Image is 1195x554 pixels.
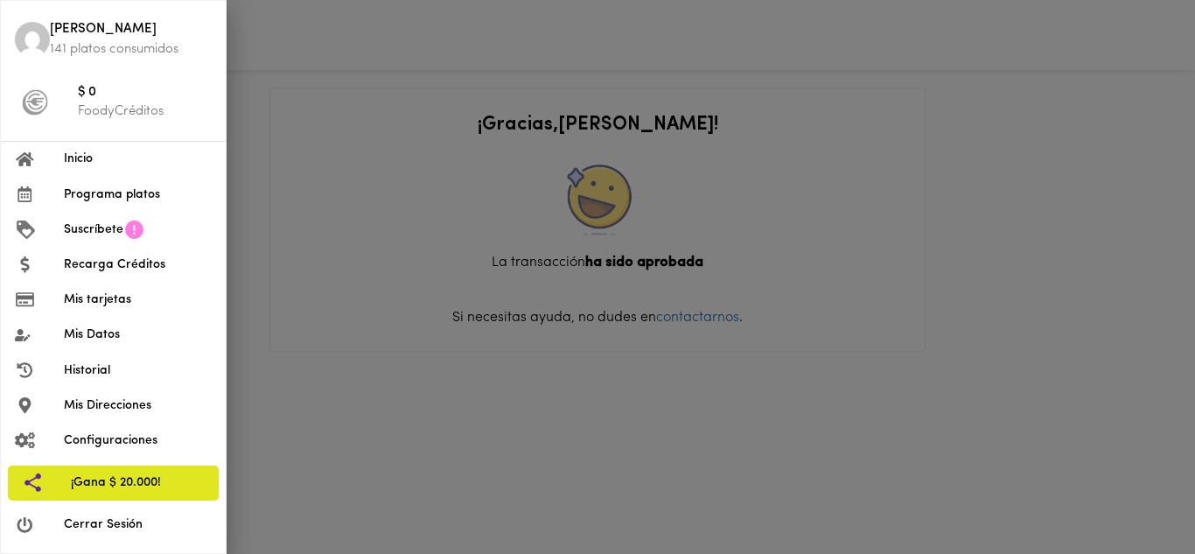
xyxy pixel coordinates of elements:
span: Historial [64,361,212,380]
img: foody-creditos-black.png [22,89,48,116]
span: Mis tarjetas [64,291,212,309]
span: Mis Direcciones [64,396,212,415]
p: 141 platos consumidos [50,40,212,59]
span: Suscríbete [64,221,123,239]
iframe: Messagebird Livechat Widget [1094,452,1178,536]
span: $ 0 [78,83,212,103]
span: [PERSON_NAME] [50,20,212,40]
p: FoodyCréditos [78,102,212,121]
span: Inicio [64,150,212,168]
span: Recarga Créditos [64,256,212,274]
span: Configuraciones [64,431,212,450]
span: Cerrar Sesión [64,515,212,534]
span: Mis Datos [64,326,212,344]
span: ¡Gana $ 20.000! [71,473,205,492]
span: Programa platos [64,186,212,204]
